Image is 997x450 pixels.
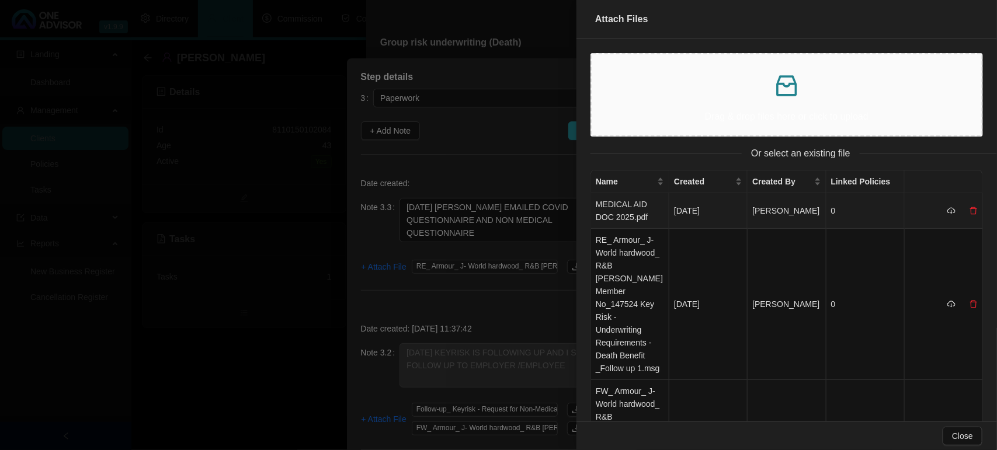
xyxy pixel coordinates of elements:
span: Or select an existing file [742,146,860,161]
span: delete [970,300,978,308]
p: Drag & drop files here or click to upload [601,109,972,124]
span: Created By [752,175,811,188]
td: 0 [826,229,905,380]
td: [DATE] [669,229,748,380]
td: RE_ Armour_ J- World hardwood_ R&B [PERSON_NAME] Member No_147524 Key Risk - Underwriting Require... [591,229,669,380]
th: Created [669,170,748,193]
span: cloud-download [947,300,956,308]
span: Name [596,175,655,188]
span: Attach Files [595,14,648,24]
td: [DATE] [669,193,748,229]
span: [PERSON_NAME] [752,206,819,215]
th: Linked Policies [826,170,905,193]
span: [PERSON_NAME] [752,299,819,309]
span: Close [952,430,973,442]
span: delete [970,207,978,215]
td: 0 [826,193,905,229]
span: inbox [773,72,801,100]
th: Created By [748,170,826,193]
th: Name [591,170,669,193]
td: MEDICAL AID DOC 2025.pdf [591,193,669,229]
span: Created [674,175,733,188]
button: Close [943,427,982,445]
span: inboxDrag & drop files here or click to upload [592,54,982,135]
span: cloud-download [947,207,956,215]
